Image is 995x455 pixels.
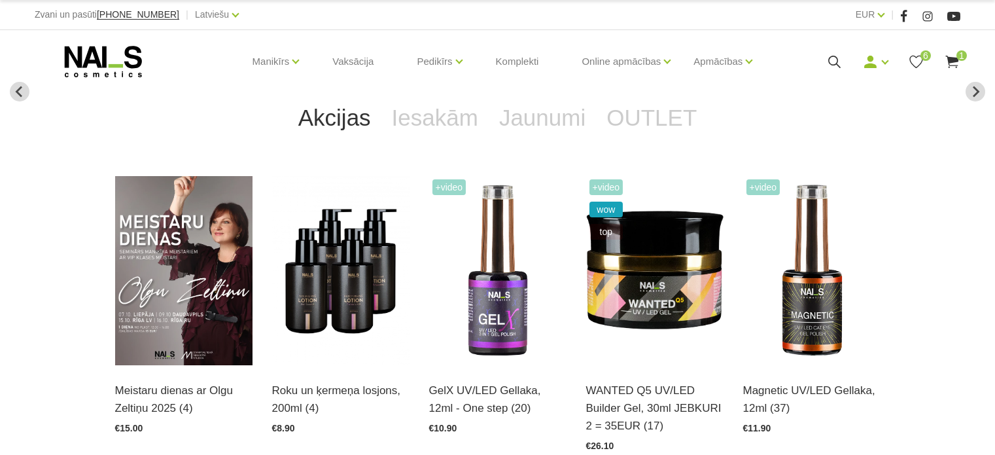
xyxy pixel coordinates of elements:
[589,224,623,240] span: top
[746,179,780,195] span: +Video
[272,382,410,417] a: Roku un ķermeņa losjons, 200ml (4)
[743,176,881,365] img: Ilgnoturīga gellaka, kas sastāv no metāla mikrodaļiņām, kuras īpaša magnēta ietekmē var pārvērst ...
[908,54,924,70] a: 6
[186,7,188,23] span: |
[195,7,229,22] a: Latviešu
[586,441,614,451] span: €26.10
[429,382,567,417] a: GelX UV/LED Gellaka, 12ml - One step (20)
[856,7,875,22] a: EUR
[429,176,567,365] img: Trīs vienā - bāze, tonis, tops (trausliem nagiem vēlams papildus lietot bāzi). Ilgnoturīga un int...
[489,92,596,144] a: Jaunumi
[485,30,550,93] a: Komplekti
[272,176,410,365] img: BAROJOŠS roku un ķermeņa LOSJONSBALI COCONUT barojošs roku un ķermeņa losjons paredzēts jebkura t...
[381,92,489,144] a: Iesakām
[432,179,466,195] span: +Video
[944,54,960,70] a: 1
[115,176,253,365] img: ✨ Meistaru dienas ar Olgu Zeltiņu 2025 ✨🍂 RUDENS / Seminārs manikīra meistariem 🍂📍 Liepāja – 7. o...
[743,423,771,433] span: €11.90
[322,30,384,93] a: Vaksācija
[586,382,724,435] a: WANTED Q5 UV/LED Builder Gel, 30ml JEBKURI 2 = 35EUR (17)
[115,423,143,433] span: €15.00
[115,382,253,417] a: Meistaru dienas ar Olgu Zeltiņu 2025 (4)
[272,423,295,433] span: €8.90
[253,35,290,88] a: Manikīrs
[589,179,623,195] span: +Video
[693,35,742,88] a: Apmācības
[35,7,179,23] div: Zvani un pasūti
[97,9,179,20] span: [PHONE_NUMBER]
[417,35,452,88] a: Pedikīrs
[920,50,931,61] span: 6
[586,176,724,365] img: Gels WANTED NAILS cosmetics tehniķu komanda ir radījusi gelu, kas ilgi jau ir katra meistara mekl...
[288,92,381,144] a: Akcijas
[956,50,967,61] span: 1
[596,92,707,144] a: OUTLET
[97,10,179,20] a: [PHONE_NUMBER]
[589,202,623,217] span: wow
[891,7,894,23] span: |
[582,35,661,88] a: Online apmācības
[743,382,881,417] a: Magnetic UV/LED Gellaka, 12ml (37)
[429,423,457,433] span: €10.90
